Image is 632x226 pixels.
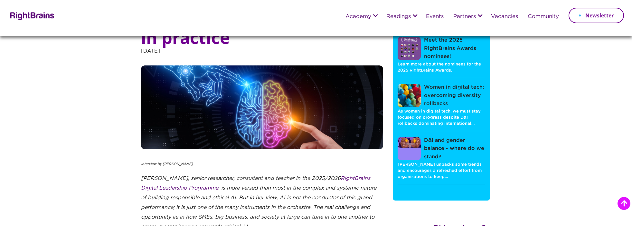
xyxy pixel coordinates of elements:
p: [PERSON_NAME] unpacks some trends and encourages a refreshed effort from organisations to keep… [398,161,485,180]
img: Rightbrains [8,11,55,20]
a: Events [426,14,444,20]
a: RightBrains Digital Leadership Programme [141,176,370,191]
p: Learn more about the nominees for the 2025 RightBrains Awards. [398,61,485,74]
p: As women in digital tech, we must stay focused on progress despite D&I rollbacks dominating inter... [398,108,485,127]
em: Interview by [PERSON_NAME] [141,162,193,166]
a: Readings [386,14,411,20]
a: Newsletter [569,8,624,23]
a: D&I and gender balance - where do we stand? [398,136,485,161]
a: Women in digital tech: overcoming diversity rollbacks [398,83,485,108]
p: [DATE] [141,46,383,65]
a: Partners [453,14,476,20]
a: Meet the 2025 RightBrains Awards nominees! [398,36,485,61]
a: Community [528,14,559,20]
a: Academy [345,14,371,20]
a: Vacancies [491,14,518,20]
